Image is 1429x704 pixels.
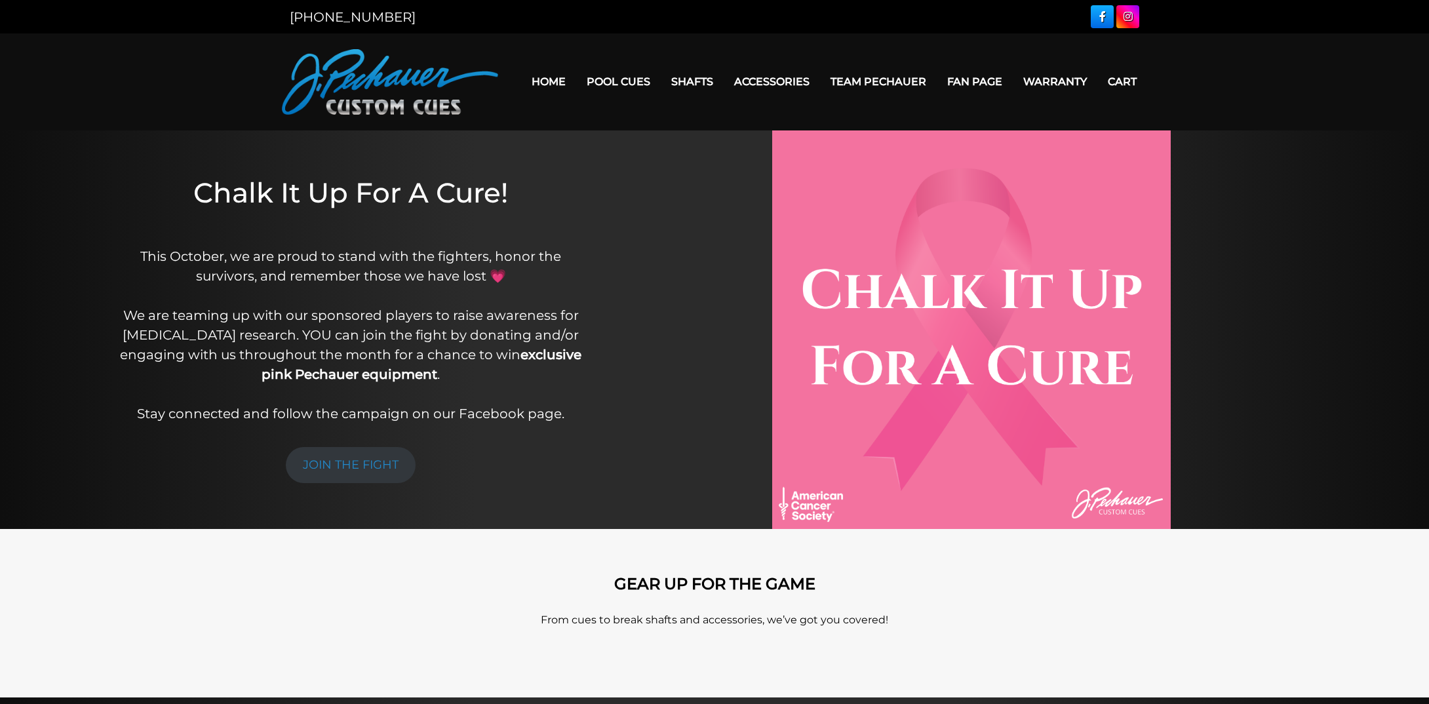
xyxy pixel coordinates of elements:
a: Shafts [661,65,724,98]
a: Fan Page [937,65,1013,98]
a: JOIN THE FIGHT [286,447,416,483]
a: [PHONE_NUMBER] [290,9,416,25]
a: Accessories [724,65,820,98]
strong: exclusive pink Pechauer equipment [262,347,581,382]
a: Team Pechauer [820,65,937,98]
img: Pechauer Custom Cues [282,49,498,115]
p: This October, we are proud to stand with the fighters, honor the survivors, and remember those we... [114,246,588,423]
strong: GEAR UP FOR THE GAME [614,574,815,593]
h1: Chalk It Up For A Cure! [114,176,588,228]
a: Pool Cues [576,65,661,98]
p: From cues to break shafts and accessories, we’ve got you covered! [341,612,1088,628]
a: Cart [1097,65,1147,98]
a: Warranty [1013,65,1097,98]
a: Home [521,65,576,98]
